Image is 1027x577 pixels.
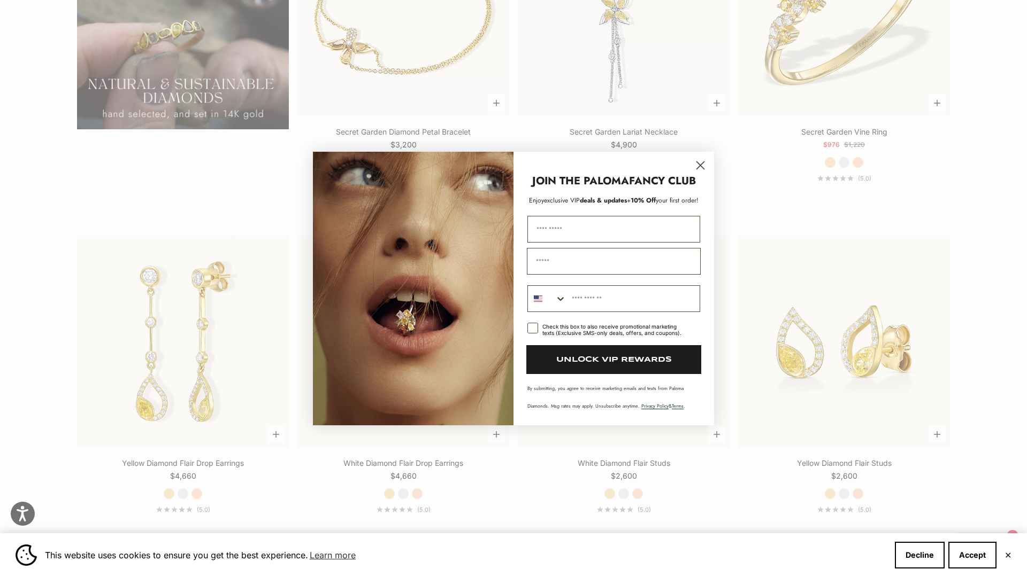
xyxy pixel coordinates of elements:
span: + your first order! [627,196,699,205]
span: Enjoy [529,196,544,205]
input: Email [527,248,701,275]
span: This website uses cookies to ensure you get the best experience. [45,547,886,563]
a: Learn more [308,547,357,563]
p: By submitting, you agree to receive marketing emails and texts from Paloma Diamonds. Msg rates ma... [527,385,700,409]
input: First Name [527,216,700,243]
img: Loading... [313,152,513,425]
button: Decline [895,542,945,568]
button: Search Countries [528,286,566,311]
strong: JOIN THE PALOMA [532,173,629,189]
img: United States [534,294,542,303]
button: UNLOCK VIP REWARDS [526,345,701,374]
span: 10% Off [631,196,656,205]
button: Close dialog [691,156,710,175]
a: Terms [672,402,684,409]
button: Close [1005,552,1011,558]
img: Cookie banner [16,544,37,566]
a: Privacy Policy [641,402,669,409]
button: Accept [948,542,997,568]
span: exclusive VIP [544,196,580,205]
div: Check this box to also receive promotional marketing texts (Exclusive SMS-only deals, offers, and... [542,323,687,336]
strong: FANCY CLUB [629,173,696,189]
input: Phone Number [566,286,700,311]
span: & . [641,402,685,409]
span: deals & updates [544,196,627,205]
